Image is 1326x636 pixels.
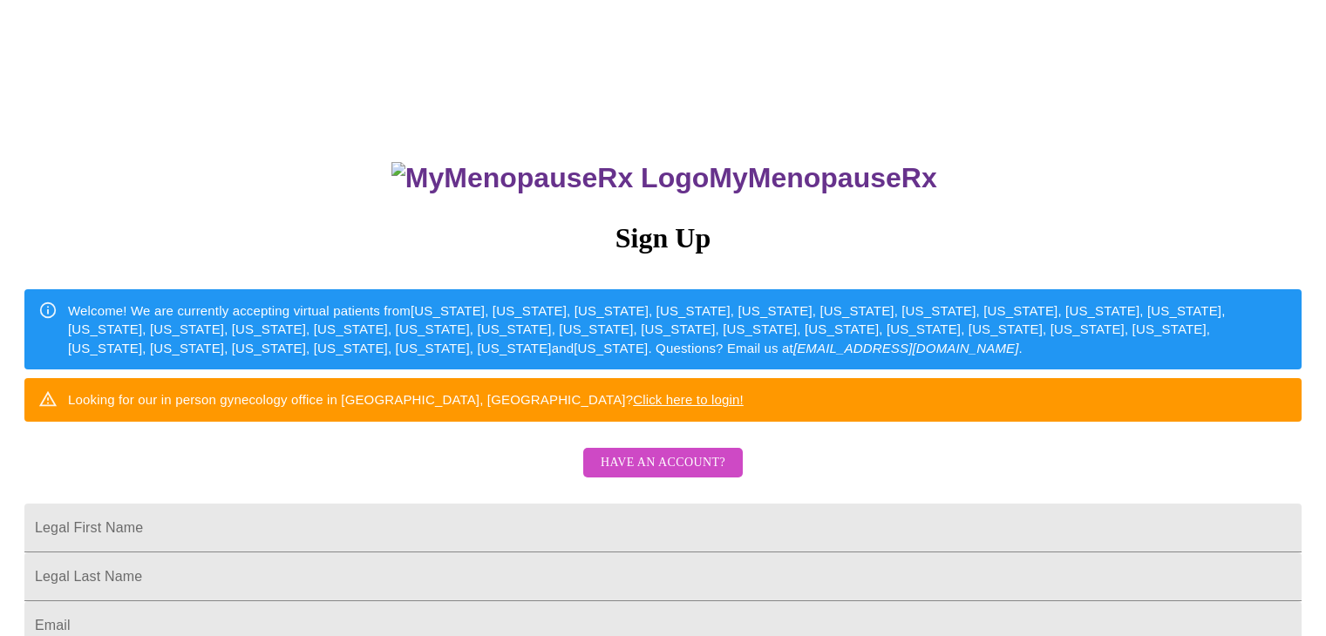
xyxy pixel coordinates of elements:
button: Have an account? [583,448,743,478]
h3: MyMenopauseRx [27,162,1302,194]
div: Looking for our in person gynecology office in [GEOGRAPHIC_DATA], [GEOGRAPHIC_DATA]? [68,383,744,416]
a: Click here to login! [633,392,744,407]
span: Have an account? [601,452,725,474]
h3: Sign Up [24,222,1302,254]
div: Welcome! We are currently accepting virtual patients from [US_STATE], [US_STATE], [US_STATE], [US... [68,294,1288,364]
img: MyMenopauseRx Logo [391,162,709,194]
em: [EMAIL_ADDRESS][DOMAIN_NAME] [793,341,1019,355]
a: Have an account? [579,467,747,482]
